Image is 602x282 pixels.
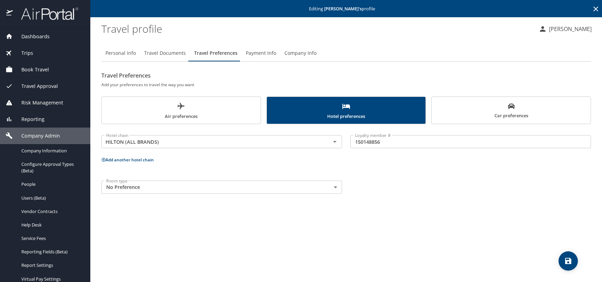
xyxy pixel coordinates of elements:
span: Report Settings [21,262,82,269]
h6: Add your preferences to travel the way you want [101,81,591,88]
span: Travel Preferences [194,49,238,58]
strong: [PERSON_NAME] 's [324,6,362,12]
span: Dashboards [13,33,50,40]
span: Users (Beta) [21,195,82,201]
span: Car preferences [436,103,586,120]
span: Book Travel [13,66,49,73]
span: Trips [13,49,33,57]
span: Payment Info [246,49,276,58]
span: Help Desk [21,222,82,228]
span: Company Info [284,49,317,58]
span: Reporting [13,115,44,123]
p: [PERSON_NAME] [547,25,592,33]
button: Open [330,137,340,147]
span: Air preferences [106,102,257,120]
span: Travel Approval [13,82,58,90]
img: icon-airportal.png [6,7,13,20]
span: Company Information [21,148,82,154]
h1: Travel profile [101,18,533,39]
input: Select a hotel chain [103,137,320,146]
button: Add another hotel chain [101,157,154,163]
div: No Preference [101,181,342,194]
button: [PERSON_NAME] [536,23,594,35]
span: Configure Approval Types (Beta) [21,161,82,174]
span: Vendor Contracts [21,208,82,215]
span: Travel Documents [144,49,186,58]
span: People [21,181,82,188]
h2: Travel Preferences [101,70,591,81]
span: Personal Info [106,49,136,58]
span: Hotel preferences [271,102,422,120]
div: Profile [101,45,591,61]
span: Company Admin [13,132,60,140]
img: airportal-logo.png [13,7,78,20]
div: scrollable force tabs example [101,97,591,124]
span: Risk Management [13,99,63,107]
button: save [559,251,578,271]
span: Service Fees [21,235,82,242]
span: Reporting Fields (Beta) [21,249,82,255]
p: Editing profile [92,7,600,11]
